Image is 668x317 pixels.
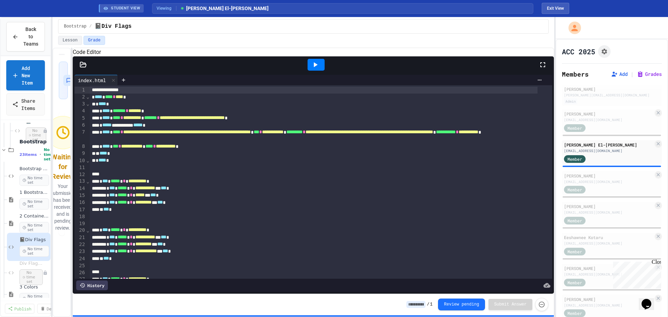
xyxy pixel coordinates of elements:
[19,213,49,219] span: 2 Containers & Grid Layout
[74,122,86,129] div: 6
[19,237,49,243] span: 📓Div Flags
[564,117,653,122] div: [EMAIL_ADDRESS][DOMAIN_NAME]
[48,183,78,231] p: Your submission has been received and is pending review.
[19,269,43,285] span: No time set
[74,276,86,283] div: 27
[74,157,86,164] div: 10
[19,284,49,290] span: 3 Colors
[19,138,49,145] span: Bootstrap
[74,255,86,262] div: 24
[86,101,89,106] span: Fold line
[86,228,89,233] span: Fold line
[74,213,86,220] div: 18
[564,179,653,184] div: [EMAIL_ADDRESS][DOMAIN_NAME]
[95,22,132,31] span: 📓Div Flags
[74,150,86,157] div: 9
[19,198,49,209] span: No time set
[564,173,653,179] div: [PERSON_NAME]
[19,293,49,304] span: No time set
[567,156,582,162] span: Member
[40,152,41,157] span: •
[6,93,45,116] a: Share Items
[567,187,582,193] span: Member
[86,277,89,282] span: Fold line
[74,234,86,241] div: 21
[3,3,48,44] div: Chat with us now!Close
[488,299,532,310] button: Submit Answer
[89,24,92,29] span: /
[44,148,54,161] span: No time set
[23,26,39,48] span: Back to Teams
[494,302,527,307] span: Submit Answer
[19,222,49,233] span: No time set
[74,241,86,248] div: 22
[561,20,583,36] div: My Account
[6,22,45,51] button: Back to Teams
[5,304,34,314] a: Publish
[562,69,589,79] h2: Members
[19,166,49,172] span: Bootstrap Sandbox
[564,234,653,240] div: Eeshawnee Kotaru
[58,36,82,45] button: Lesson
[567,310,582,316] span: Member
[74,101,86,108] div: 3
[564,296,653,302] div: [PERSON_NAME]
[430,302,432,307] span: 1
[564,111,653,117] div: [PERSON_NAME]
[637,71,662,78] button: Grades
[74,164,86,171] div: 11
[37,304,64,314] a: Delete
[180,5,269,12] span: [PERSON_NAME] El-[PERSON_NAME]
[86,179,89,184] span: Fold line
[86,158,89,163] span: Fold line
[564,265,653,271] div: [PERSON_NAME]
[74,94,86,101] div: 2
[64,24,87,29] span: Bootstrap
[73,48,554,56] h6: Code Editor
[564,93,660,98] div: [PERSON_NAME][EMAIL_ADDRESS][DOMAIN_NAME]
[567,125,582,131] span: Member
[74,75,118,85] div: index.html
[19,190,49,196] span: 1 Bootstrap Introduction
[51,152,75,181] div: Waiting for Review
[74,129,86,143] div: 7
[74,192,86,199] div: 15
[74,220,86,227] div: 19
[43,270,48,275] div: Unpublished
[567,217,582,224] span: Member
[564,98,577,104] div: Admin
[74,206,86,213] div: 17
[562,47,595,56] h1: ACC 2025
[6,60,45,90] a: Add New Item
[74,87,86,94] div: 1
[74,178,86,185] div: 13
[83,36,105,45] button: Grade
[74,248,86,255] div: 23
[564,86,660,92] div: [PERSON_NAME]
[157,5,176,11] span: Viewing
[438,299,485,310] button: Review pending
[564,210,653,215] div: [EMAIL_ADDRESS][DOMAIN_NAME]
[111,6,140,11] span: STUDENT VIEW
[19,246,49,257] span: No time set
[74,171,86,178] div: 12
[43,128,48,133] div: Unpublished
[564,303,653,308] div: [EMAIL_ADDRESS][DOMAIN_NAME]
[19,261,43,267] span: Div Flags Finished
[567,279,582,286] span: Member
[610,259,661,288] iframe: chat widget
[74,108,86,114] div: 4
[427,302,429,307] span: /
[74,115,86,122] div: 5
[567,248,582,255] span: Member
[564,142,653,148] div: [PERSON_NAME] El-[PERSON_NAME]
[611,71,628,78] button: Add
[74,77,109,84] div: index.html
[542,3,569,14] button: Exit student view
[76,280,108,290] div: History
[19,152,37,157] span: 23 items
[598,45,611,58] button: Assignment Settings
[74,262,86,269] div: 25
[74,227,86,234] div: 20
[74,143,86,150] div: 8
